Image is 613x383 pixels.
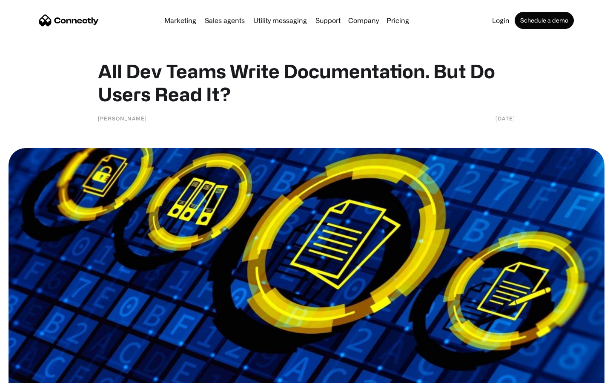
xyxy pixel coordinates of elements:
[98,60,515,106] h1: All Dev Teams Write Documentation. But Do Users Read It?
[201,17,248,24] a: Sales agents
[9,368,51,380] aside: Language selected: English
[312,17,344,24] a: Support
[515,12,574,29] a: Schedule a demo
[17,368,51,380] ul: Language list
[98,114,147,123] div: [PERSON_NAME]
[348,14,379,26] div: Company
[161,17,200,24] a: Marketing
[496,114,515,123] div: [DATE]
[250,17,310,24] a: Utility messaging
[489,17,513,24] a: Login
[383,17,412,24] a: Pricing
